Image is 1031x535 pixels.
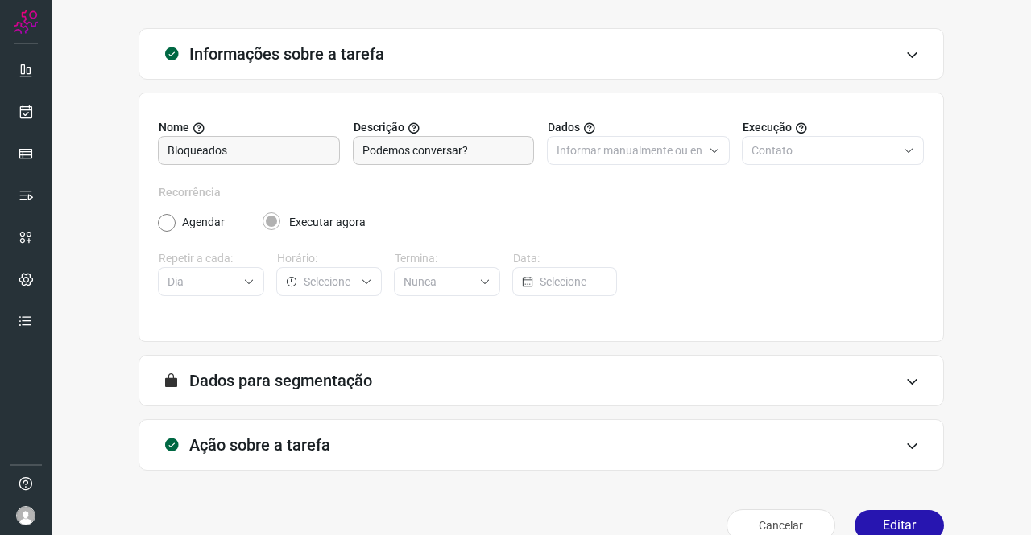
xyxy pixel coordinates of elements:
[277,250,383,267] label: Horário:
[743,119,792,136] span: Execução
[14,10,38,34] img: Logo
[182,214,225,231] label: Agendar
[362,137,525,164] input: Forneça uma breve descrição da sua tarefa.
[752,137,897,164] input: Selecione o tipo de envio
[395,250,500,267] label: Termina:
[540,268,608,295] input: Selecione
[189,44,384,64] h3: Informações sobre a tarefa
[159,250,264,267] label: Repetir a cada:
[168,137,330,164] input: Digite o nome para a sua tarefa.
[159,184,924,201] label: Recorrência
[289,214,366,231] label: Executar agora
[189,371,372,390] h3: Dados para segmentação
[16,506,35,525] img: avatar-user-boy.jpg
[354,119,404,136] span: Descrição
[513,250,619,267] label: Data:
[168,268,237,295] input: Selecione
[548,119,580,136] span: Dados
[304,268,355,295] input: Selecione
[404,268,473,295] input: Selecione
[557,137,702,164] input: Selecione o tipo de envio
[189,435,330,455] h3: Ação sobre a tarefa
[159,119,189,136] span: Nome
